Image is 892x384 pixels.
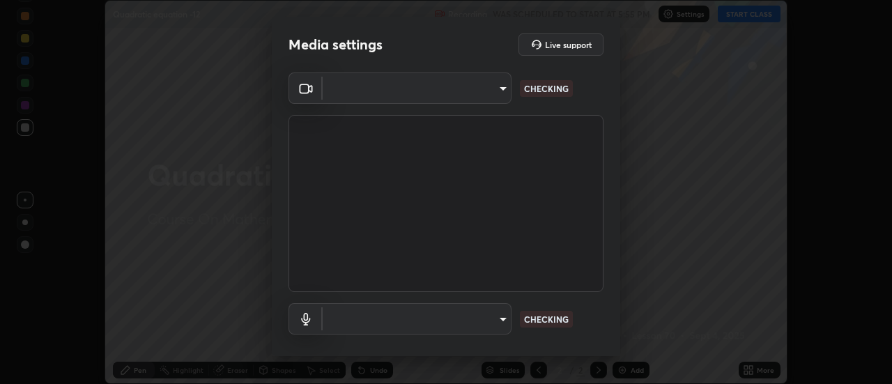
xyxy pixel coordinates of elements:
[323,303,512,335] div: ​
[545,40,592,49] h5: Live support
[323,72,512,104] div: ​
[524,82,569,95] p: CHECKING
[289,36,383,54] h2: Media settings
[524,313,569,325] p: CHECKING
